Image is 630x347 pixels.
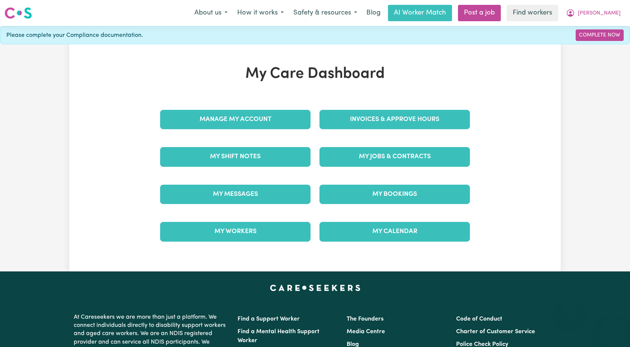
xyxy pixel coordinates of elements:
a: My Shift Notes [160,147,311,166]
button: Safety & resources [289,5,362,21]
a: Careseekers logo [4,4,32,22]
h1: My Care Dashboard [156,65,474,83]
a: Manage My Account [160,110,311,129]
img: Careseekers logo [4,6,32,20]
a: Complete Now [576,29,624,41]
a: My Messages [160,185,311,204]
a: Blog [362,5,385,21]
a: Find a Mental Health Support Worker [238,329,319,344]
a: The Founders [347,316,384,322]
button: How it works [232,5,289,21]
a: My Calendar [319,222,470,241]
button: About us [190,5,232,21]
a: Invoices & Approve Hours [319,110,470,129]
a: Media Centre [347,329,385,335]
a: Find a Support Worker [238,316,300,322]
a: Code of Conduct [456,316,502,322]
iframe: Button to launch messaging window [600,317,624,341]
iframe: Close message [561,299,576,314]
a: Charter of Customer Service [456,329,535,335]
span: Please complete your Compliance documentation. [6,31,143,40]
a: Post a job [458,5,501,21]
button: My Account [561,5,626,21]
span: [PERSON_NAME] [578,9,621,17]
a: Find workers [507,5,558,21]
a: AI Worker Match [388,5,452,21]
a: Careseekers home page [270,285,360,291]
a: My Jobs & Contracts [319,147,470,166]
a: My Bookings [319,185,470,204]
a: My Workers [160,222,311,241]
